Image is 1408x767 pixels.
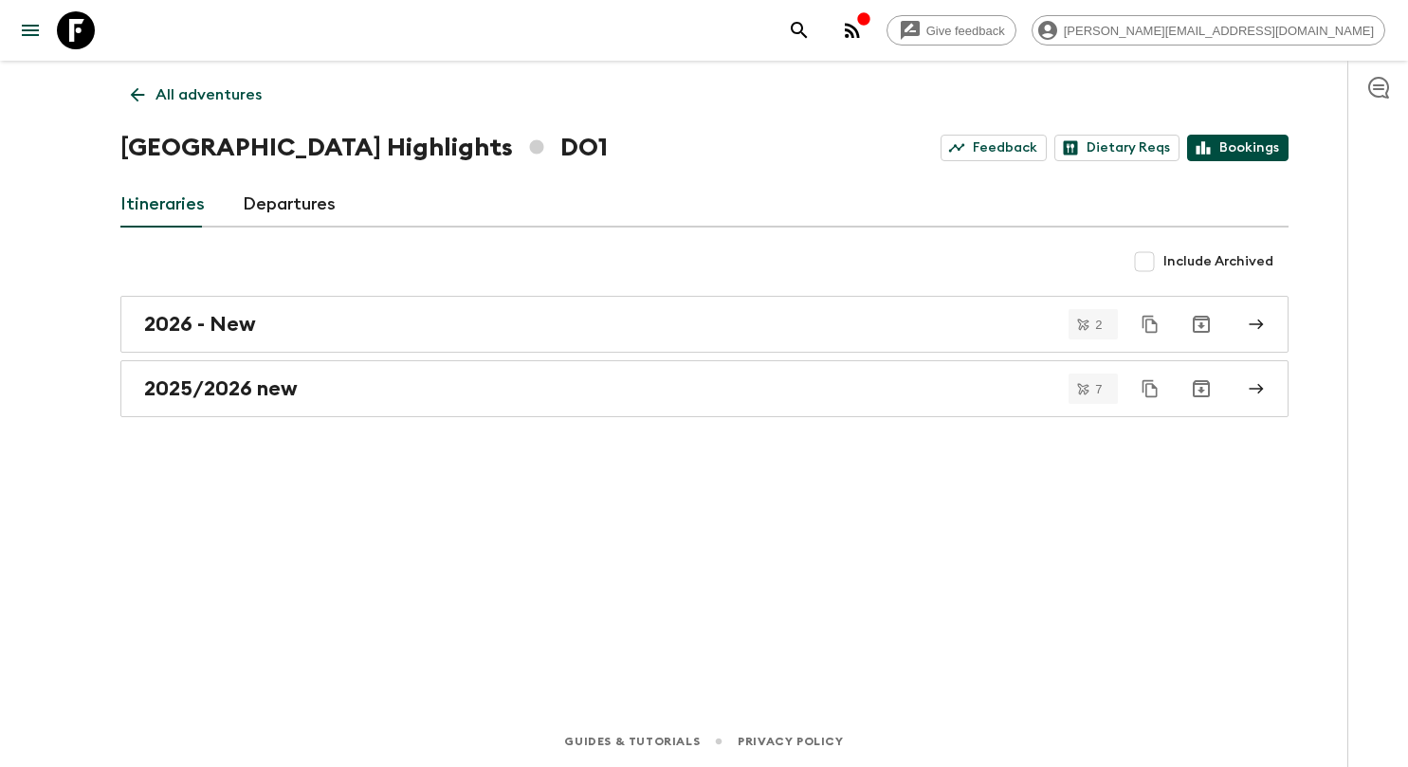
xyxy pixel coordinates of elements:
h2: 2026 - New [144,312,256,337]
button: Duplicate [1133,372,1167,406]
p: All adventures [155,83,262,106]
a: Dietary Reqs [1054,135,1179,161]
button: Archive [1182,370,1220,408]
a: Privacy Policy [738,731,843,752]
div: [PERSON_NAME][EMAIL_ADDRESS][DOMAIN_NAME] [1032,15,1385,46]
button: search adventures [780,11,818,49]
a: Departures [243,182,336,228]
a: Bookings [1187,135,1289,161]
button: menu [11,11,49,49]
a: 2025/2026 new [120,360,1289,417]
h2: 2025/2026 new [144,376,298,401]
h1: [GEOGRAPHIC_DATA] Highlights DO1 [120,129,608,167]
a: Give feedback [887,15,1016,46]
span: Give feedback [916,24,1015,38]
span: 2 [1084,319,1113,331]
span: 7 [1084,383,1113,395]
a: Itineraries [120,182,205,228]
a: Guides & Tutorials [564,731,700,752]
span: [PERSON_NAME][EMAIL_ADDRESS][DOMAIN_NAME] [1053,24,1384,38]
span: Include Archived [1163,252,1273,271]
a: All adventures [120,76,272,114]
button: Duplicate [1133,307,1167,341]
button: Archive [1182,305,1220,343]
a: Feedback [941,135,1047,161]
a: 2026 - New [120,296,1289,353]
